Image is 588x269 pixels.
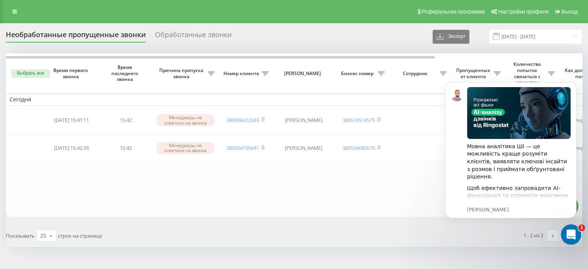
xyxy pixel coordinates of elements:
h1: Oleksandr [37,4,68,10]
span: Количество попыток связаться с клиентом [508,61,548,85]
iframe: Intercom notifications повідомлення [433,70,588,248]
a: 380968422663 [227,117,259,123]
span: Номер клиента [222,70,262,77]
button: Вибір емодзі [12,192,18,199]
div: Oleksandr каже… [6,137,148,216]
img: Profile image for Daria [37,67,45,75]
p: У мережі [37,10,61,17]
div: Менеджеры не ответили на звонок [157,114,215,126]
strong: Submitted [63,50,92,56]
td: [PERSON_NAME] [273,135,334,161]
span: Показывать [6,232,35,239]
span: Настройки профиля [498,9,549,15]
iframe: Intercom live chat [561,224,581,245]
div: Необработанные пропущенные звонки [6,31,146,43]
span: Статус запиту оновлено • 1 год. тому [33,87,131,93]
td: 15:42 [99,107,153,134]
button: Головна [121,3,136,18]
span: Сотрудник [392,70,440,77]
span: Call log/[PERSON_NAME] [48,31,117,38]
span: 1 [578,224,585,231]
textarea: Повідомлення... [7,176,148,189]
button: Экспорт [433,30,469,44]
b: Daria [48,68,61,74]
span: Запит створено • 1 год. тому [44,42,119,48]
td: [PERSON_NAME] [273,107,334,134]
button: вибір GIF-файлів [24,192,31,199]
td: 15:42 [99,135,153,161]
div: Отримав відповідь, що дійсно цей дзвінок завис, та переадли розробникам цей випадок, щоб визначил... [6,137,127,199]
button: Надіслати повідомлення… [133,189,145,202]
strong: Waiting on you [56,122,99,127]
a: Call log/[PERSON_NAME] [31,26,124,43]
div: Отримав відповідь, що дійсно цей дзвінок завис, та переадли розробникам цей випадок, щоб визначил... [12,142,121,195]
button: Завантажити вкладений файл [37,192,43,199]
span: Выход [561,9,578,15]
td: [DATE] 15:42:26 [44,135,99,161]
div: 25 [40,232,46,240]
button: Выбрать все [11,69,50,78]
div: Daria каже… [6,84,148,110]
span: Реферальная программа [421,9,485,15]
div: Daria каже… [6,66,148,84]
strong: In progress [61,95,93,101]
div: Daria каже… [6,110,148,137]
span: [PERSON_NAME] [279,70,328,77]
span: Статус запиту оновлено • 1 год. тому [33,113,131,120]
div: Закрити [136,3,150,17]
a: 380674514575 [343,117,375,123]
button: go back [5,3,20,18]
span: строк на странице [58,232,102,239]
span: Бизнес номер [338,70,378,77]
span: Пропущенных от клиента [454,67,494,79]
img: Profile image for Oleksandr [22,4,34,17]
span: Время первого звонка [51,67,92,79]
a: 380504680576 [343,144,375,151]
div: joined the conversation [48,67,117,74]
a: 380954795641 [227,144,259,151]
span: Время последнего звонка [105,64,147,82]
div: Менеджеры не ответили на звонок [157,142,215,154]
td: [DATE] 15:41:11 [44,107,99,134]
div: Oleksandr каже… [6,39,148,66]
div: Обработанные звонки [155,31,232,43]
span: Причина пропуска звонка [157,67,208,79]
